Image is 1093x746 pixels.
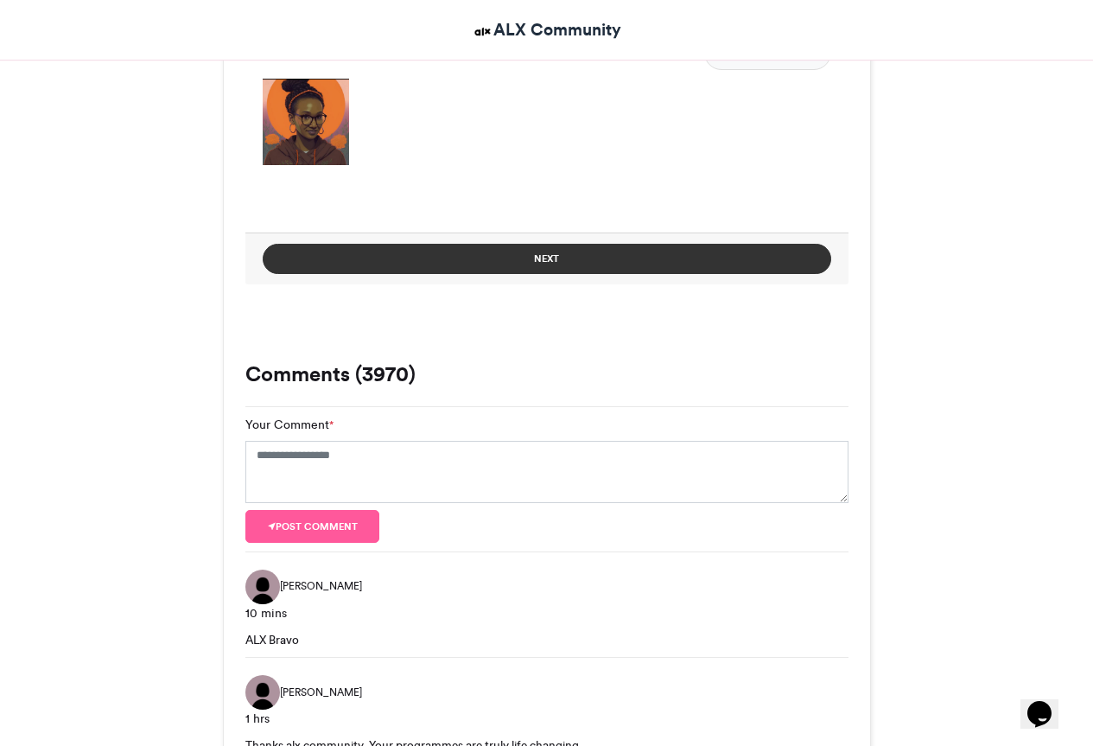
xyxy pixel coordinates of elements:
[263,244,831,274] button: Next
[245,510,380,543] button: Post comment
[245,631,848,648] div: ALX Bravo
[280,685,362,700] span: [PERSON_NAME]
[245,416,334,434] label: Your Comment
[245,364,848,385] h3: Comments (3970)
[245,710,848,728] div: 1 hrs
[245,604,848,622] div: 10 mins
[263,79,349,165] img: 1756980831.869-b2dcae4267c1926e4edbba7f5065fdc4d8f11412.png
[280,578,362,594] span: [PERSON_NAME]
[1020,677,1076,729] iframe: chat widget
[245,570,280,604] img: Irene
[245,675,280,710] img: Rotich
[472,17,621,42] a: ALX Community
[472,21,493,42] img: ALX Community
